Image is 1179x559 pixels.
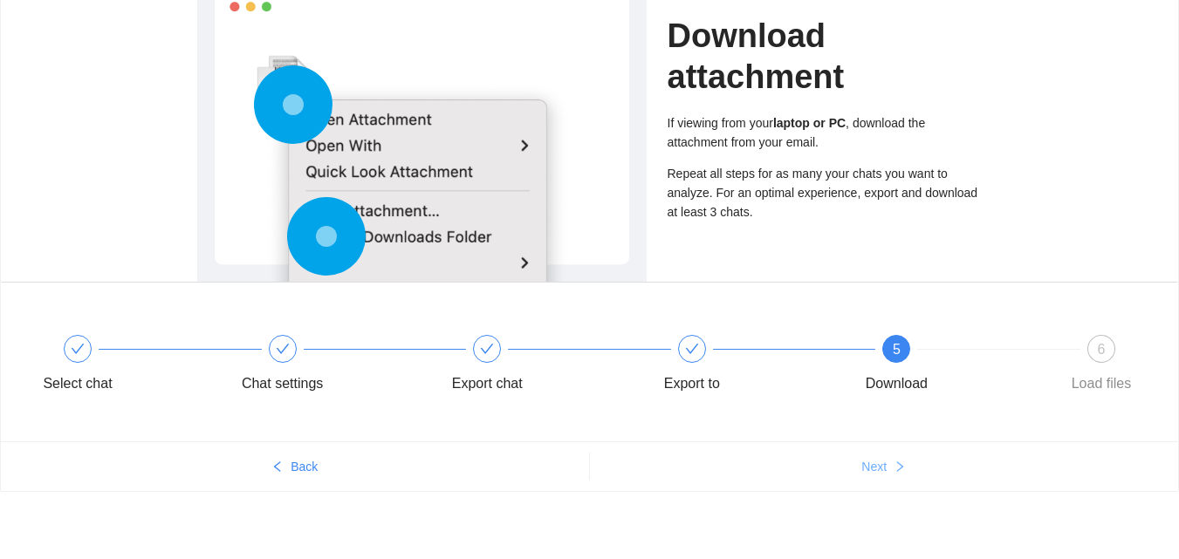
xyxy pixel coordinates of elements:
[1098,342,1106,357] span: 6
[232,335,437,398] div: Chat settings
[668,16,983,97] h1: Download attachment
[27,335,232,398] div: Select chat
[276,342,290,356] span: check
[271,460,284,474] span: left
[1072,370,1132,398] div: Load files
[480,342,494,356] span: check
[590,453,1179,481] button: Nextright
[894,460,906,474] span: right
[668,113,983,152] div: If viewing from your , download the attachment from your email.
[685,342,699,356] span: check
[641,335,847,398] div: Export to
[1,453,589,481] button: leftBack
[893,342,901,357] span: 5
[452,370,523,398] div: Export chat
[71,342,85,356] span: check
[291,457,318,476] span: Back
[773,116,846,130] b: laptop or PC
[866,370,928,398] div: Download
[664,370,720,398] div: Export to
[1051,335,1152,398] div: 6Load files
[242,370,323,398] div: Chat settings
[846,335,1051,398] div: 5Download
[668,164,983,222] div: Repeat all steps for as many your chats you want to analyze. For an optimal experience, export an...
[861,457,887,476] span: Next
[436,335,641,398] div: Export chat
[43,370,112,398] div: Select chat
